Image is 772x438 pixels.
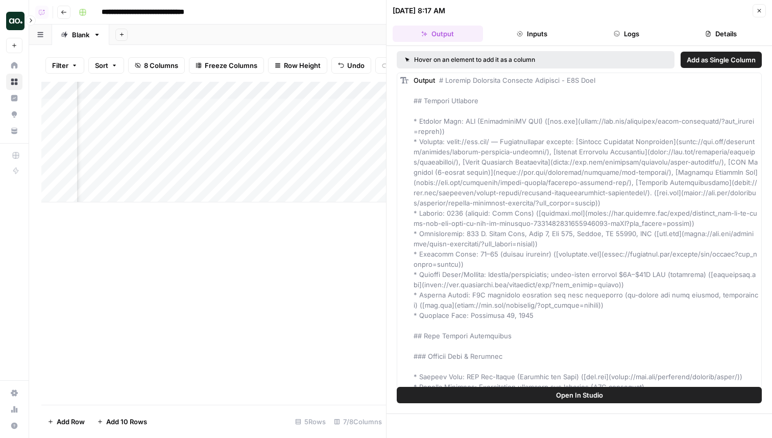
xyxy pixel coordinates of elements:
button: Logs [582,26,672,42]
button: Inputs [487,26,577,42]
div: 7/8 Columns [330,413,386,430]
button: Open In Studio [397,387,762,403]
a: Home [6,57,22,74]
button: Add Row [41,413,91,430]
button: Undo [331,57,371,74]
button: Add as Single Column [681,52,762,68]
span: Undo [347,60,365,71]
button: Add 10 Rows [91,413,153,430]
a: Settings [6,385,22,401]
div: [DATE] 8:17 AM [393,6,445,16]
a: Blank [52,25,109,45]
a: Browse [6,74,22,90]
span: Filter [52,60,68,71]
img: AirOps Builders Logo [6,12,25,30]
span: Open In Studio [556,390,603,400]
button: Row Height [268,57,327,74]
a: Usage [6,401,22,418]
button: Sort [88,57,124,74]
button: Filter [45,57,84,74]
button: Workspace: AirOps Builders [6,8,22,34]
button: Output [393,26,483,42]
a: Opportunities [6,106,22,123]
span: Freeze Columns [205,60,257,71]
span: Output [414,76,435,84]
button: Details [675,26,766,42]
a: Insights [6,90,22,106]
button: Freeze Columns [189,57,264,74]
span: 8 Columns [144,60,178,71]
button: Help + Support [6,418,22,434]
div: Blank [72,30,89,40]
span: Add as Single Column [687,55,756,65]
span: Add Row [57,417,85,427]
div: 5 Rows [291,413,330,430]
a: Your Data [6,123,22,139]
span: Row Height [284,60,321,71]
span: Sort [95,60,108,71]
span: Add 10 Rows [106,417,147,427]
button: 8 Columns [128,57,185,74]
div: Hover on an element to add it as a column [405,55,601,64]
